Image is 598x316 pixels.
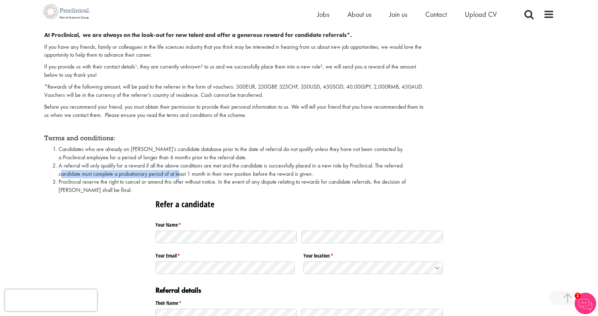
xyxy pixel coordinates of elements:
[303,250,443,259] legend: Your location
[156,198,443,210] h1: Refer a candidate
[59,178,424,194] li: Proclinical reserve the right to cancel or amend this offer without notice. In the event of any d...
[156,219,443,228] legend: Your Name
[301,231,443,243] input: Last
[156,285,443,295] h2: Referral details
[303,261,443,274] input: Country
[44,31,352,39] b: At Proclinical, we are always on the look-out for new talent and offer a generous reward for cand...
[59,145,403,161] span: Candidates who are already on [PERSON_NAME]’s candidate database prior to the date of referral do...
[465,10,497,19] a: Upload CV
[156,231,297,243] input: First
[44,83,424,99] p: *Rewards of the following amount, will be paid to the referrer in the form of vouchers: 300EUR, 2...
[156,297,443,307] legend: Their Name
[347,10,371,19] a: About us
[44,63,424,79] p: If you provide us with their contact details¹, they are currently unknown² to us and we successfu...
[575,293,581,299] span: 1
[44,103,424,119] p: Before you recommend your friend, you must obtain their permission to provide their personal info...
[44,135,424,142] h4: Terms and conditions:
[389,10,407,19] a: Join us
[5,289,97,311] iframe: reCAPTCHA
[425,10,447,19] a: Contact
[156,250,295,259] label: Your Email
[59,162,424,178] li: A referral will only qualify for a reward if all the above conditions are met and the candidate i...
[44,43,422,59] span: If you have any friends, family or colleagues in the life sciences industry that you think may be...
[575,293,596,314] img: Chatbot
[317,10,329,19] a: Jobs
